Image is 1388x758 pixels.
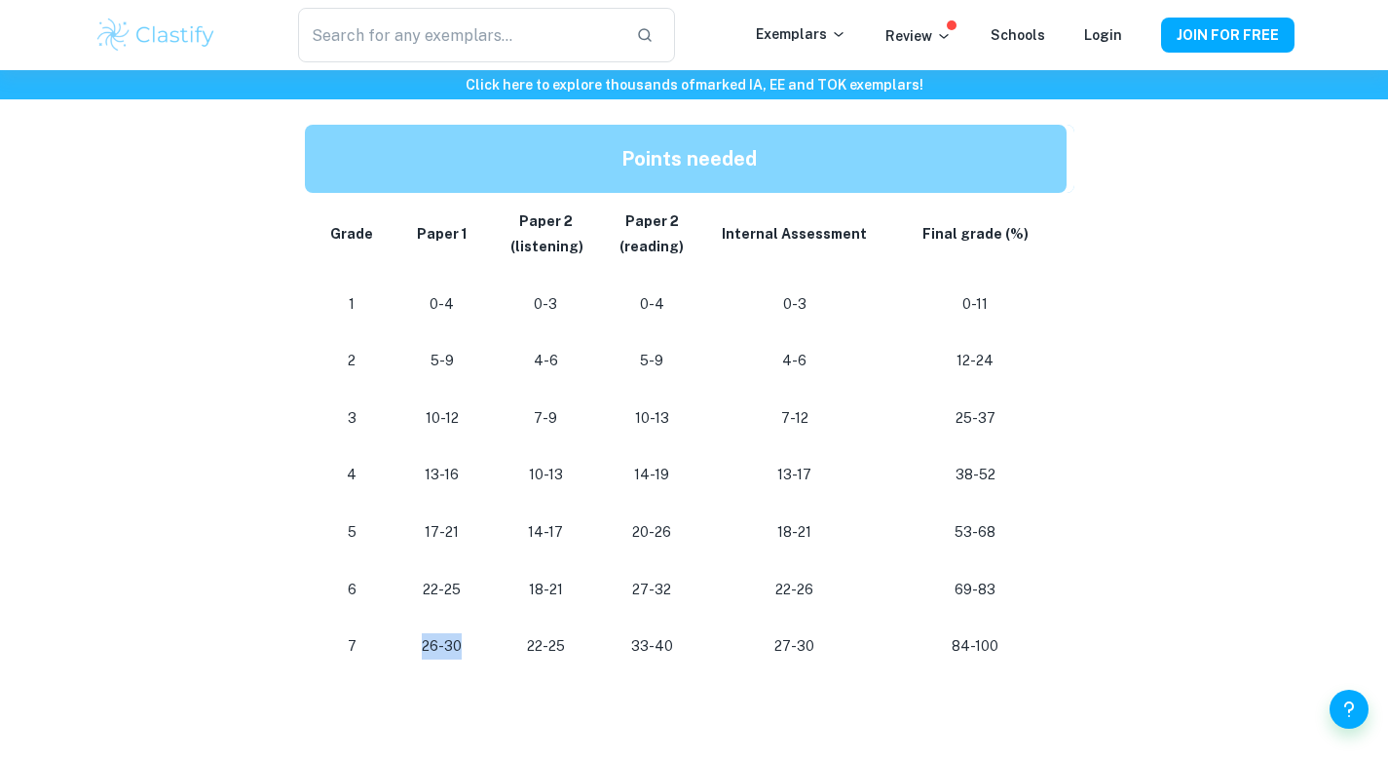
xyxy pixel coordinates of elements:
[407,577,476,603] p: 22-25
[328,519,376,546] p: 5
[756,23,846,45] p: Exemplars
[720,519,869,546] p: 18-21
[330,226,373,242] strong: Grade
[720,577,869,603] p: 22-26
[417,226,468,242] strong: Paper 1
[507,291,583,318] p: 0-3
[720,462,869,488] p: 13-17
[720,291,869,318] p: 0-3
[328,577,376,603] p: 6
[1161,18,1294,53] button: JOIN FOR FREE
[621,147,757,171] strong: Points needed
[4,74,1384,95] h6: Click here to explore thousands of marked IA, EE and TOK exemplars !
[1330,690,1369,729] button: Help and Feedback
[900,577,1050,603] p: 69-83
[328,633,376,660] p: 7
[615,291,689,318] p: 0-4
[615,348,689,374] p: 5-9
[885,25,952,47] p: Review
[507,405,583,432] p: 7-9
[507,519,583,546] p: 14-17
[328,405,376,432] p: 3
[507,348,583,374] p: 4-6
[615,519,689,546] p: 20-26
[507,633,583,660] p: 22-25
[298,8,619,62] input: Search for any exemplars...
[922,226,1029,242] strong: Final grade (%)
[407,348,476,374] p: 5-9
[900,462,1050,488] p: 38-52
[900,519,1050,546] p: 53-68
[507,462,583,488] p: 10-13
[507,577,583,603] p: 18-21
[407,462,476,488] p: 13-16
[722,226,867,242] strong: Internal Assessment
[407,633,476,660] p: 26-30
[615,462,689,488] p: 14-19
[1084,27,1122,43] a: Login
[991,27,1045,43] a: Schools
[900,633,1050,660] p: 84-100
[328,291,376,318] p: 1
[328,462,376,488] p: 4
[94,16,218,55] img: Clastify logo
[507,213,583,255] strong: Paper 2 (listening)
[619,213,684,255] strong: Paper 2 (reading)
[900,405,1050,432] p: 25-37
[407,291,476,318] p: 0-4
[900,348,1050,374] p: 12-24
[900,291,1050,318] p: 0-11
[407,519,476,546] p: 17-21
[328,348,376,374] p: 2
[720,348,869,374] p: 4-6
[407,405,476,432] p: 10-12
[615,577,689,603] p: 27-32
[615,405,689,432] p: 10-13
[720,405,869,432] p: 7-12
[720,633,869,660] p: 27-30
[615,633,689,660] p: 33-40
